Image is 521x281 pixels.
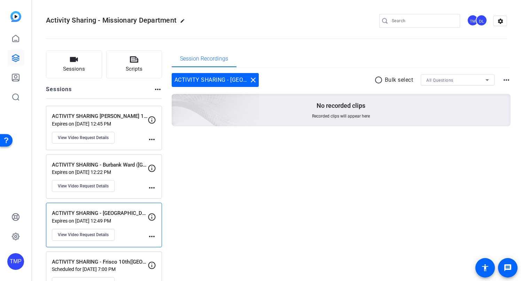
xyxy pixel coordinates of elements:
[94,25,260,176] img: embarkstudio-empty-session.png
[467,15,479,26] div: TM
[317,102,365,110] p: No recorded clips
[52,161,148,169] p: ACTIVITY SHARING - Burbank Ward ([GEOGRAPHIC_DATA]) [PERSON_NAME]
[52,258,148,266] p: ACTIVITY SHARING - Frisco 10th([GEOGRAPHIC_DATA]) [DEMOGRAPHIC_DATA] [PERSON_NAME]
[476,15,487,26] div: DL
[481,264,489,272] mat-icon: accessibility
[52,266,148,272] p: Scheduled for [DATE] 7:00 PM
[52,209,148,217] p: ACTIVITY SHARING - [GEOGRAPHIC_DATA] ([GEOGRAPHIC_DATA]) [PERSON_NAME] [PERSON_NAME]
[392,17,454,25] input: Search
[46,50,102,78] button: Sessions
[504,264,512,272] mat-icon: message
[312,113,370,119] span: Recorded clips will appear here
[58,135,109,140] span: View Video Request Details
[52,229,115,241] button: View Video Request Details
[106,50,162,78] button: Scripts
[180,56,228,62] span: Session Recordings
[46,85,72,98] h2: Sessions
[148,184,156,192] mat-icon: more_horiz
[148,232,156,241] mat-icon: more_horiz
[467,15,479,27] ngx-avatar: Tommy Moore Presents
[58,232,109,238] span: View Video Request Details
[385,76,413,84] p: Bulk select
[476,15,488,27] ngx-avatar: Dan LaPray
[52,218,148,224] p: Expires on [DATE] 12:49 PM
[126,65,142,73] span: Scripts
[52,180,115,192] button: View Video Request Details
[148,135,156,144] mat-icon: more_horiz
[52,132,115,144] button: View Video Request Details
[10,11,21,22] img: blue-gradient.svg
[46,16,177,24] span: Activity Sharing - Missionary Department
[172,73,259,87] div: ACTIVITY SHARING - [GEOGRAPHIC_DATA] ([GEOGRAPHIC_DATA]) [PERSON_NAME] [PERSON_NAME]
[52,112,148,120] p: ACTIVITY SHARING [PERSON_NAME] 1st ([GEOGRAPHIC_DATA])- [PERSON_NAME]
[52,169,148,175] p: Expires on [DATE] 12:22 PM
[426,78,453,83] span: All Questions
[180,18,188,27] mat-icon: edit
[7,253,24,270] div: TMP
[154,85,162,94] mat-icon: more_horiz
[63,65,85,73] span: Sessions
[52,121,148,127] p: Expires on [DATE] 12:45 PM
[502,76,511,84] mat-icon: more_horiz
[493,16,507,26] mat-icon: settings
[249,76,257,84] mat-icon: close
[58,183,109,189] span: View Video Request Details
[374,76,385,84] mat-icon: radio_button_unchecked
